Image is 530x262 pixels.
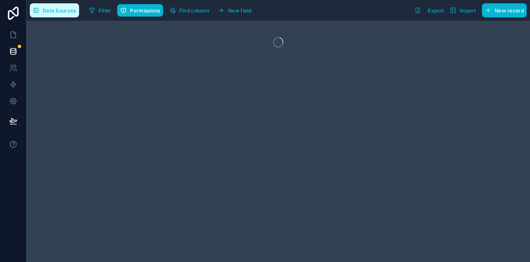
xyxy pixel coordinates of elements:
button: New record [482,3,527,17]
button: Filter [86,4,114,17]
button: Import [447,3,479,17]
span: New field [228,7,252,14]
button: Permissions [117,4,163,17]
span: Import [460,7,476,14]
span: Export [428,7,444,14]
a: New record [479,3,527,17]
button: Data Sources [30,3,79,17]
span: Data Sources [43,7,76,14]
span: Filter [99,7,111,14]
a: Permissions [117,4,166,17]
span: Permissions [130,7,160,14]
button: New field [215,4,255,17]
button: Find column [166,4,212,17]
button: Export [412,3,447,17]
span: New record [495,7,524,14]
span: Find column [179,7,209,14]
